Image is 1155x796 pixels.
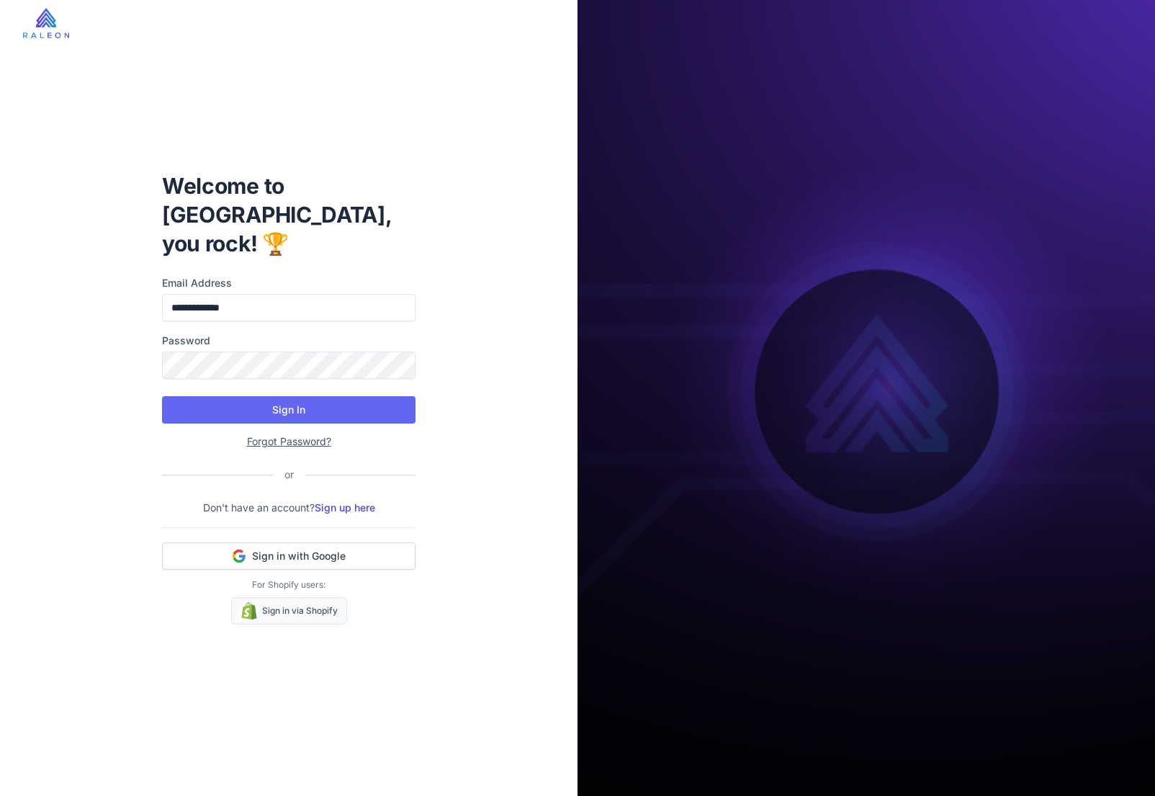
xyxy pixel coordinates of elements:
a: Sign up here [315,501,375,514]
label: Email Address [162,275,415,291]
div: or [273,467,305,483]
img: raleon-logo-whitebg.9aac0268.jpg [23,8,69,38]
button: Sign In [162,396,415,424]
h1: Welcome to [GEOGRAPHIC_DATA], you rock! 🏆 [162,171,415,258]
label: Password [162,333,415,349]
span: Sign in with Google [252,549,346,563]
button: Sign in with Google [162,542,415,570]
a: Forgot Password? [247,435,331,447]
p: For Shopify users: [162,578,415,591]
p: Don't have an account? [162,500,415,516]
a: Sign in via Shopify [231,597,347,625]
